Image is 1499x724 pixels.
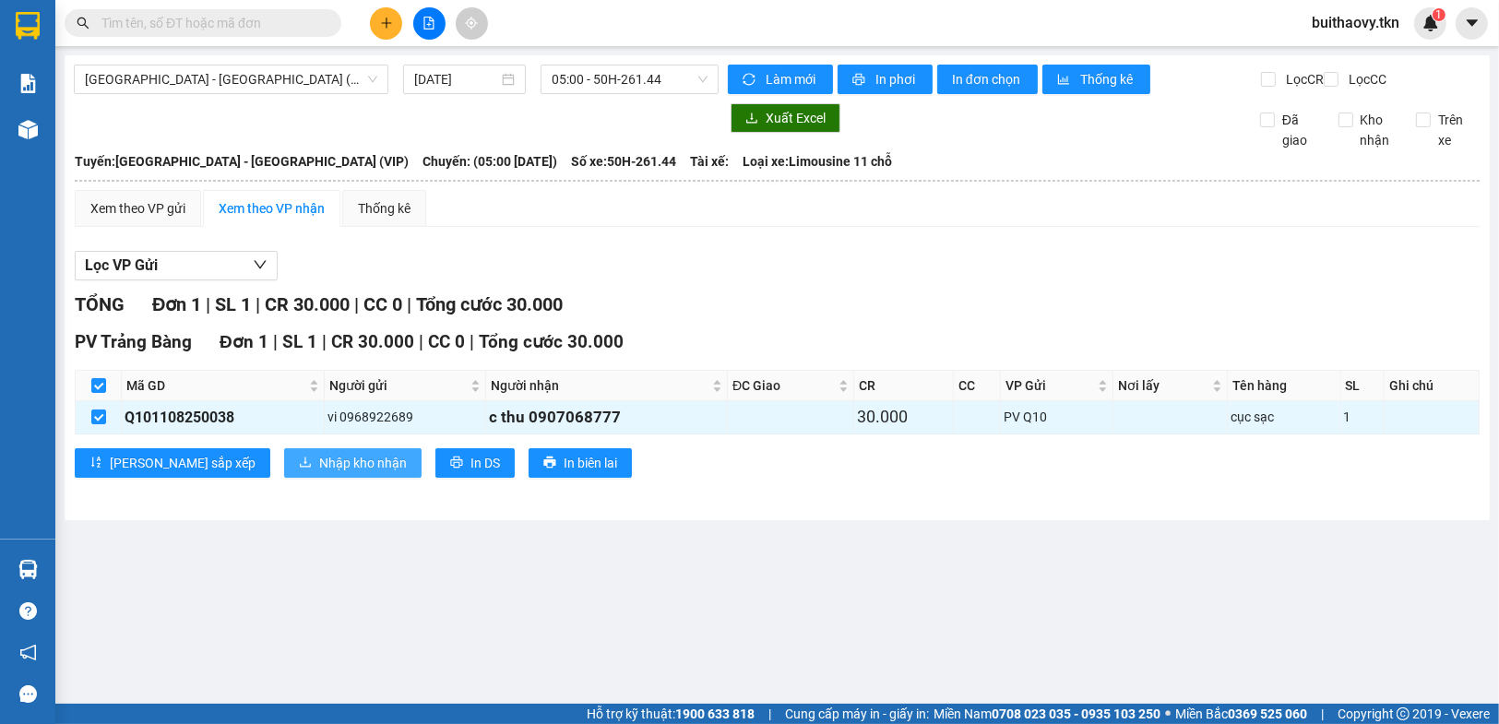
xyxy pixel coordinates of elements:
[85,65,377,93] span: Sài Gòn - Tây Ninh (VIP)
[852,73,868,88] span: printer
[422,151,557,172] span: Chuyến: (05:00 [DATE])
[768,704,771,724] span: |
[125,406,321,429] div: Q101108250038
[322,331,327,352] span: |
[952,69,1023,89] span: In đơn chọn
[675,706,755,721] strong: 1900 633 818
[329,375,467,396] span: Người gửi
[380,17,393,30] span: plus
[854,371,954,401] th: CR
[273,331,278,352] span: |
[265,293,350,315] span: CR 30.000
[1397,707,1410,720] span: copyright
[75,448,270,478] button: sort-ascending[PERSON_NAME] sắp xếp
[206,293,210,315] span: |
[1341,69,1389,89] span: Lọc CC
[766,69,818,89] span: Làm mới
[215,293,251,315] span: SL 1
[122,401,325,433] td: Q101108250038
[407,293,411,315] span: |
[18,560,38,579] img: warehouse-icon
[857,404,950,430] div: 30.000
[470,331,474,352] span: |
[75,154,409,169] b: Tuyến: [GEOGRAPHIC_DATA] - [GEOGRAPHIC_DATA] (VIP)
[465,17,478,30] span: aim
[1435,8,1442,21] span: 1
[256,293,260,315] span: |
[731,103,840,133] button: downloadXuất Excel
[1275,110,1325,150] span: Đã giao
[282,331,317,352] span: SL 1
[552,65,708,93] span: 05:00 - 50H-261.44
[299,456,312,470] span: download
[934,704,1160,724] span: Miền Nam
[1005,375,1094,396] span: VP Gửi
[126,375,305,396] span: Mã GD
[219,198,325,219] div: Xem theo VP nhận
[954,371,1001,401] th: CC
[253,257,268,272] span: down
[363,293,402,315] span: CC 0
[587,704,755,724] span: Hỗ trợ kỹ thuật:
[470,453,500,473] span: In DS
[690,151,729,172] span: Tài xế:
[1080,69,1136,89] span: Thống kê
[77,17,89,30] span: search
[89,456,102,470] span: sort-ascending
[732,375,835,396] span: ĐC Giao
[354,293,359,315] span: |
[110,453,256,473] span: [PERSON_NAME] sắp xếp
[1279,69,1326,89] span: Lọc CR
[1118,375,1208,396] span: Nơi lấy
[1433,8,1445,21] sup: 1
[1228,706,1307,721] strong: 0369 525 060
[745,112,758,126] span: download
[85,254,158,277] span: Lọc VP Gửi
[450,456,463,470] span: printer
[543,456,556,470] span: printer
[419,331,423,352] span: |
[491,375,708,396] span: Người nhận
[414,69,498,89] input: 12/08/2025
[1165,710,1171,718] span: ⚪️
[358,198,410,219] div: Thống kê
[743,151,892,172] span: Loại xe: Limousine 11 chỗ
[18,120,38,139] img: warehouse-icon
[1175,704,1307,724] span: Miền Bắc
[327,407,482,427] div: vi 0968922689
[479,331,624,352] span: Tổng cước 30.000
[1004,407,1110,427] div: PV Q10
[1385,371,1480,401] th: Ghi chú
[1341,371,1385,401] th: SL
[284,448,422,478] button: downloadNhập kho nhận
[1321,704,1324,724] span: |
[571,151,676,172] span: Số xe: 50H-261.44
[1057,73,1073,88] span: bar-chart
[529,448,632,478] button: printerIn biên lai
[331,331,414,352] span: CR 30.000
[416,293,563,315] span: Tổng cước 30.000
[1422,15,1439,31] img: icon-new-feature
[1001,401,1113,433] td: PV Q10
[875,69,918,89] span: In phơi
[1464,15,1481,31] span: caret-down
[1228,371,1340,401] th: Tên hàng
[422,17,435,30] span: file-add
[18,74,38,93] img: solution-icon
[90,198,185,219] div: Xem theo VP gửi
[1353,110,1403,150] span: Kho nhận
[564,453,617,473] span: In biên lai
[19,644,37,661] span: notification
[785,704,929,724] span: Cung cấp máy in - giấy in:
[370,7,402,40] button: plus
[435,448,515,478] button: printerIn DS
[1231,407,1337,427] div: cục sạc
[1297,11,1414,34] span: buithaovy.tkn
[1042,65,1150,94] button: bar-chartThống kê
[75,331,192,352] span: PV Trảng Bàng
[937,65,1038,94] button: In đơn chọn
[728,65,833,94] button: syncLàm mới
[489,405,724,430] div: c thu 0907068777
[743,73,758,88] span: sync
[19,685,37,703] span: message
